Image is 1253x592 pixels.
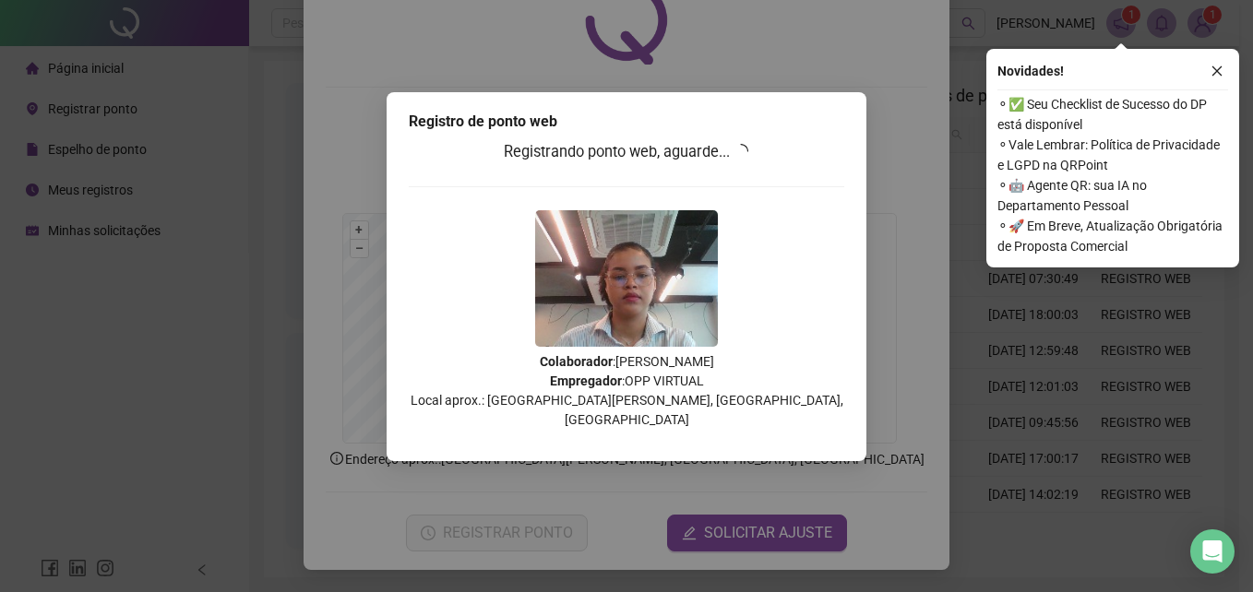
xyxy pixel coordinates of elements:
span: close [1211,65,1223,77]
span: ⚬ 🤖 Agente QR: sua IA no Departamento Pessoal [997,175,1228,216]
span: Novidades ! [997,61,1064,81]
strong: Empregador [550,373,622,388]
span: loading [733,142,750,160]
div: Registro de ponto web [409,111,844,133]
h3: Registrando ponto web, aguarde... [409,140,844,164]
span: ⚬ Vale Lembrar: Política de Privacidade e LGPD na QRPoint [997,135,1228,175]
div: Open Intercom Messenger [1190,529,1235,574]
span: ⚬ ✅ Seu Checklist de Sucesso do DP está disponível [997,94,1228,135]
strong: Colaborador [540,354,613,369]
img: 2Q== [535,210,718,347]
p: : [PERSON_NAME] : OPP VIRTUAL Local aprox.: [GEOGRAPHIC_DATA][PERSON_NAME], [GEOGRAPHIC_DATA], [G... [409,352,844,430]
span: ⚬ 🚀 Em Breve, Atualização Obrigatória de Proposta Comercial [997,216,1228,256]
